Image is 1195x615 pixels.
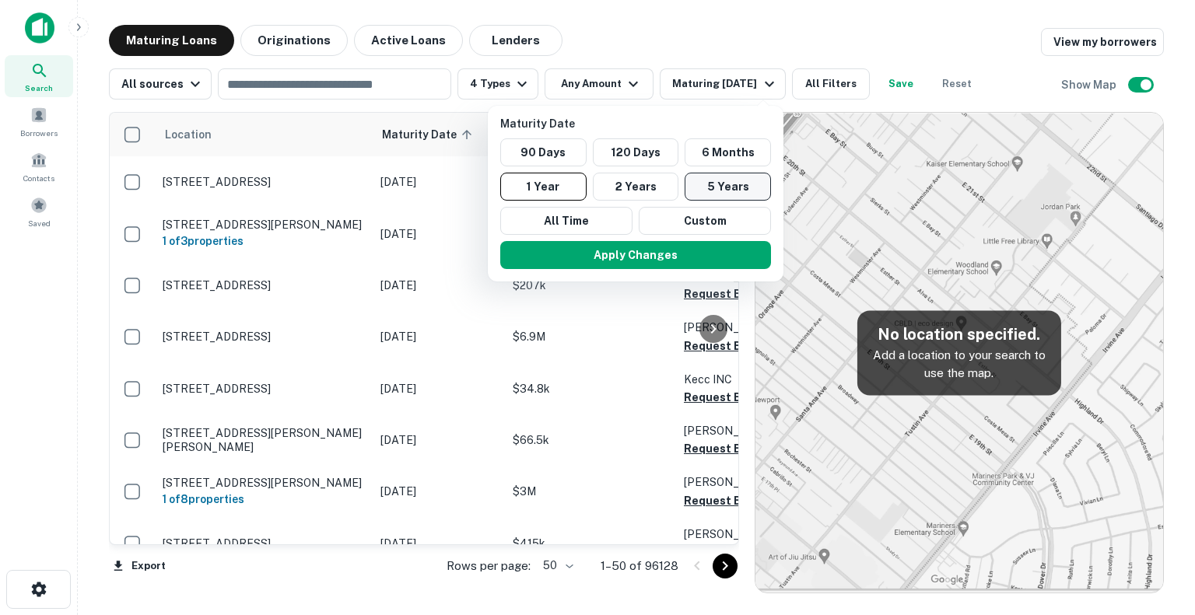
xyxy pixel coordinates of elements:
button: All Time [500,207,633,235]
button: 5 Years [685,173,771,201]
button: 1 Year [500,173,587,201]
button: 120 Days [593,138,679,166]
button: Apply Changes [500,241,771,269]
iframe: Chat Widget [1117,441,1195,515]
button: 6 Months [685,138,771,166]
p: Maturity Date [500,115,777,132]
button: Custom [639,207,771,235]
button: 2 Years [593,173,679,201]
button: 90 Days [500,138,587,166]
